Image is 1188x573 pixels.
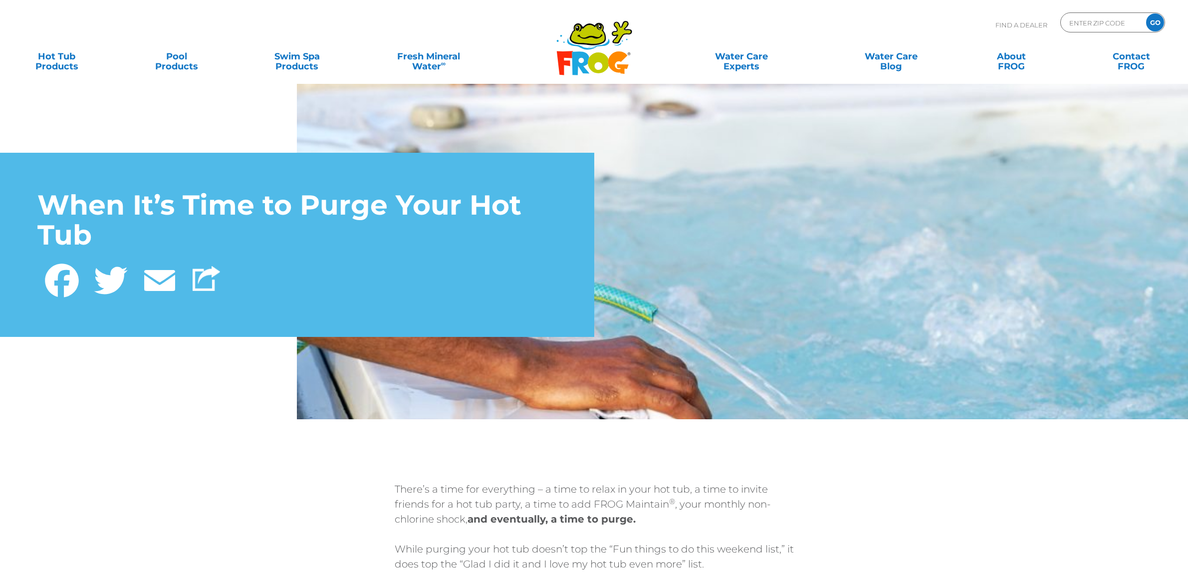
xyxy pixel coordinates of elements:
[130,46,224,66] a: PoolProducts
[441,59,446,67] sup: ∞
[250,46,344,66] a: Swim SpaProducts
[1146,13,1164,31] input: GO
[995,12,1047,37] p: Find A Dealer
[135,258,184,299] a: Email
[468,513,636,525] strong: and eventually, a time to purge.
[395,482,794,527] p: There’s a time for everything – a time to relax in your hot tub, a time to invite friends for a h...
[1085,46,1178,66] a: ContactFROG
[666,46,817,66] a: Water CareExperts
[844,46,938,66] a: Water CareBlog
[10,46,103,66] a: Hot TubProducts
[964,46,1058,66] a: AboutFROG
[193,266,220,291] img: Share
[395,542,794,572] p: While purging your hot tub doesn’t top the “Fun things to do this weekend list,” it does top the ...
[370,46,487,66] a: Fresh MineralWater∞
[37,190,557,251] h1: When It’s Time to Purge Your Hot Tub
[86,258,135,299] a: Twitter
[37,258,86,299] a: Facebook
[1068,15,1136,30] input: Zip Code Form
[669,497,675,506] sup: ®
